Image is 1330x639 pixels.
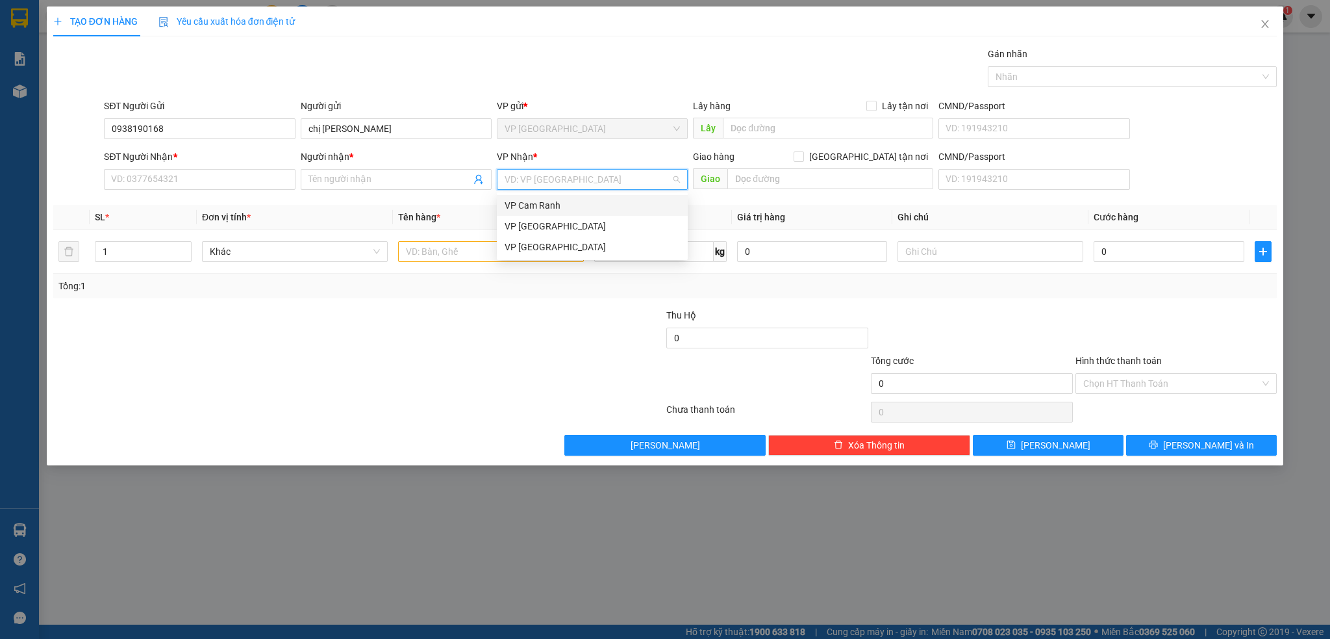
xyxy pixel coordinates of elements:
div: VP [GEOGRAPHIC_DATA] [505,219,680,233]
span: [PERSON_NAME] [1021,438,1090,452]
span: Cước hàng [1094,212,1138,222]
span: Lấy hàng [693,101,731,111]
div: VP [GEOGRAPHIC_DATA] [505,240,680,254]
span: Giao hàng [693,151,734,162]
span: Khác [210,242,380,261]
span: [PERSON_NAME] và In [1163,438,1254,452]
button: save[PERSON_NAME] [973,435,1123,456]
input: VD: Bàn, Ghế [398,241,584,262]
span: Lấy [693,118,723,138]
span: Lấy tận nơi [877,99,933,113]
button: [PERSON_NAME] [564,435,766,456]
span: user-add [473,174,484,185]
input: Dọc đường [727,168,933,189]
span: printer [1149,440,1158,450]
label: Hình thức thanh toán [1075,356,1162,366]
div: CMND/Passport [938,150,1129,164]
div: VP Cam Ranh [505,198,680,213]
div: VP Nha Trang [497,216,688,237]
span: SL [95,212,105,222]
span: Tên hàng [398,212,440,222]
span: Tổng cước [871,356,914,366]
div: VP Sài Gòn [497,237,688,257]
span: Xóa Thông tin [848,438,905,452]
span: TẠO ĐƠN HÀNG [53,16,138,27]
span: Đơn vị tính [202,212,251,222]
span: close [1260,19,1270,29]
span: Thu Hộ [666,310,696,320]
span: delete [834,440,843,450]
th: Ghi chú [892,205,1088,230]
div: SĐT Người Nhận [104,150,295,164]
span: Giá trị hàng [737,212,785,222]
div: VP Cam Ranh [497,195,688,216]
button: delete [58,241,79,262]
div: CMND/Passport [938,99,1129,113]
span: [GEOGRAPHIC_DATA] tận nơi [804,150,933,164]
span: Yêu cầu xuất hóa đơn điện tử [158,16,295,27]
span: VP Sài Gòn [505,119,680,138]
button: deleteXóa Thông tin [768,435,970,456]
span: kg [714,241,727,262]
button: printer[PERSON_NAME] và In [1126,435,1277,456]
button: Close [1247,7,1283,43]
img: icon [158,17,169,27]
span: Giao [693,168,727,189]
button: plus [1255,241,1272,262]
span: save [1007,440,1016,450]
span: VP Nhận [497,151,533,162]
input: 0 [737,241,887,262]
div: Người gửi [301,99,492,113]
span: plus [1255,246,1272,257]
span: plus [53,17,62,26]
div: SĐT Người Gửi [104,99,295,113]
div: Chưa thanh toán [665,402,870,425]
div: Người nhận [301,150,492,164]
div: VP gửi [497,99,688,113]
span: [PERSON_NAME] [631,438,700,452]
label: Gán nhãn [988,49,1027,59]
div: Tổng: 1 [58,279,514,293]
input: Dọc đường [723,118,933,138]
input: Ghi Chú [897,241,1083,262]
